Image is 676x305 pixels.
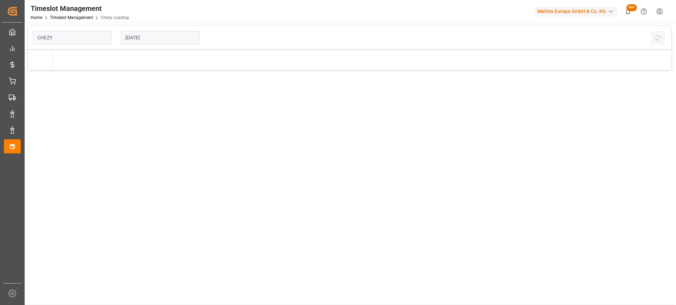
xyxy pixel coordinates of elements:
[31,15,42,20] a: Home
[121,31,199,44] input: DD-MM-YYYY
[50,15,93,20] a: Timeslot Management
[534,5,620,18] button: Melitta Europa GmbH & Co. KG
[31,3,129,14] div: Timeslot Management
[534,6,617,17] div: Melitta Europa GmbH & Co. KG
[33,31,111,44] input: Type to search/select
[636,4,652,19] button: Help Center
[626,4,637,11] span: 99+
[620,4,636,19] button: show 100 new notifications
